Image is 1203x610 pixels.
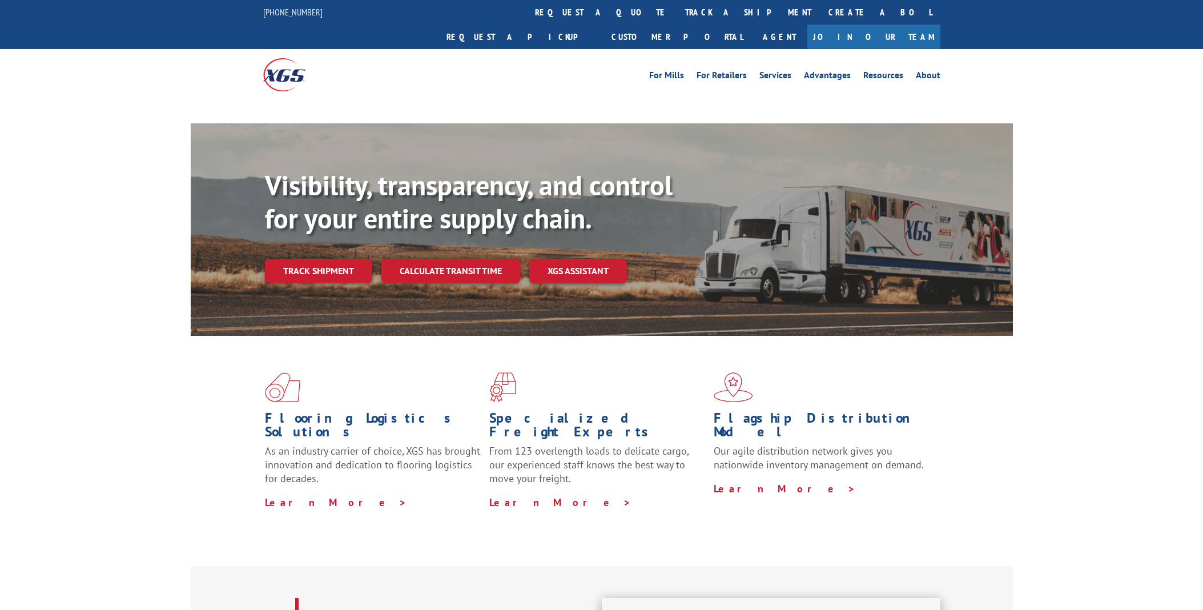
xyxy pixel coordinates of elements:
span: Our agile distribution network gives you nationwide inventory management on demand. [714,444,924,471]
a: For Mills [649,71,684,83]
a: Request a pickup [438,25,603,49]
a: Customer Portal [603,25,751,49]
a: Join Our Team [807,25,940,49]
a: Agent [751,25,807,49]
b: Visibility, transparency, and control for your entire supply chain. [265,167,673,236]
a: Learn More > [489,496,631,509]
a: For Retailers [697,71,747,83]
span: As an industry carrier of choice, XGS has brought innovation and dedication to flooring logistics... [265,444,480,485]
a: [PHONE_NUMBER] [263,6,323,18]
a: Learn More > [265,496,407,509]
img: xgs-icon-focused-on-flooring-red [489,372,516,402]
h1: Flagship Distribution Model [714,411,930,444]
p: From 123 overlength loads to delicate cargo, our experienced staff knows the best way to move you... [489,444,705,495]
img: xgs-icon-total-supply-chain-intelligence-red [265,372,300,402]
a: Advantages [804,71,851,83]
h1: Flooring Logistics Solutions [265,411,481,444]
a: About [916,71,940,83]
a: Track shipment [265,259,372,283]
a: Resources [863,71,903,83]
img: xgs-icon-flagship-distribution-model-red [714,372,753,402]
a: Services [759,71,791,83]
h1: Specialized Freight Experts [489,411,705,444]
a: XGS ASSISTANT [529,259,627,283]
a: Calculate transit time [381,259,520,283]
a: Learn More > [714,482,856,495]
